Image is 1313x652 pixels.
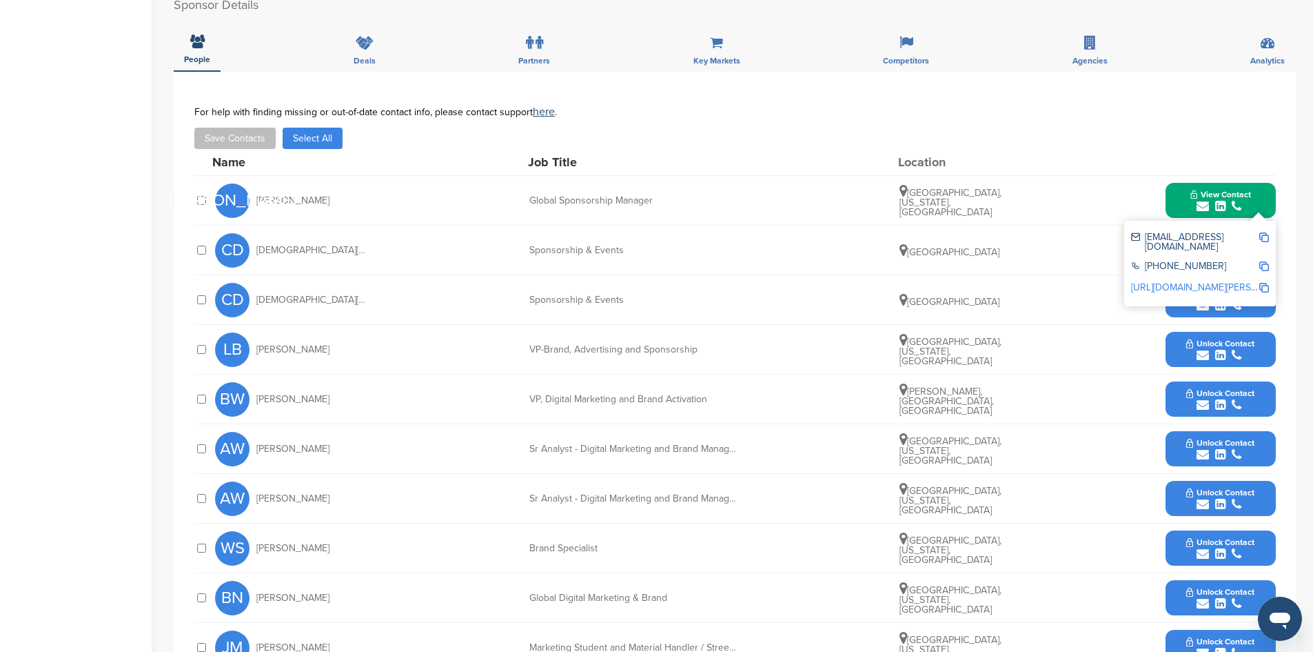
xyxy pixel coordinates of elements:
span: Unlock Contact [1186,488,1254,497]
span: BW [215,382,250,417]
span: Agencies [1072,57,1108,65]
div: For help with finding missing or out-of-date contact info, please contact support . [194,106,1276,117]
span: [GEOGRAPHIC_DATA], [US_STATE], [GEOGRAPHIC_DATA] [899,535,1001,566]
span: BN [215,581,250,615]
span: AW [215,482,250,516]
span: People [184,55,210,63]
div: VP-Brand, Advertising and Sponsorship [529,345,736,355]
span: [DEMOGRAPHIC_DATA][PERSON_NAME] [256,295,367,305]
button: Unlock Contact [1170,428,1271,470]
span: [PERSON_NAME] [256,444,329,454]
div: Global Sponsorship Manager [529,196,736,206]
span: CD [215,283,250,317]
span: [PERSON_NAME] [256,345,329,355]
div: Job Title [528,156,735,168]
div: Sr Analyst - Digital Marketing and Brand Management [529,494,736,504]
span: WS [215,531,250,566]
span: LB [215,333,250,367]
img: Copy [1259,261,1269,271]
span: [GEOGRAPHIC_DATA], [US_STATE], [GEOGRAPHIC_DATA] [899,187,1001,218]
span: [PERSON_NAME] [256,494,329,504]
span: [PERSON_NAME] [256,593,329,603]
a: here [533,105,555,119]
span: [GEOGRAPHIC_DATA] [899,296,999,308]
div: Location [898,156,1001,168]
button: Unlock Contact [1170,528,1271,569]
span: Unlock Contact [1186,388,1254,398]
div: VP, Digital Marketing and Brand Activation [529,395,736,404]
div: [EMAIL_ADDRESS][DOMAIN_NAME] [1131,233,1259,252]
span: Analytics [1250,57,1285,65]
span: Competitors [883,57,929,65]
span: [PERSON_NAME] [215,184,250,218]
span: [GEOGRAPHIC_DATA], [US_STATE], [GEOGRAPHIC_DATA] [899,584,1001,615]
span: Unlock Contact [1186,339,1254,348]
button: Unlock Contact [1170,577,1271,619]
img: Copy [1259,283,1269,293]
iframe: Button to launch messaging window [1258,597,1302,641]
div: Name [212,156,364,168]
span: Unlock Contact [1186,537,1254,547]
img: Copy [1259,233,1269,242]
span: [GEOGRAPHIC_DATA], [US_STATE], [GEOGRAPHIC_DATA] [899,336,1001,367]
span: [GEOGRAPHIC_DATA], [US_STATE], [GEOGRAPHIC_DATA] [899,435,1001,466]
span: CD [215,233,250,268]
button: Unlock Contact [1170,379,1271,420]
span: AW [215,432,250,466]
span: Key Markets [693,57,740,65]
div: Sr Analyst - Digital Marketing and Brand Management [529,444,736,454]
span: Unlock Contact [1186,587,1254,597]
span: Unlock Contact [1186,438,1254,448]
div: Sponsorship & Events [529,295,736,305]
span: [PERSON_NAME] [256,544,329,553]
span: Deals [354,57,376,65]
div: Global Digital Marketing & Brand [529,593,736,603]
button: View Contact [1174,180,1268,221]
span: [PERSON_NAME] [256,395,329,404]
span: [GEOGRAPHIC_DATA], [US_STATE], [GEOGRAPHIC_DATA] [899,485,1001,516]
span: [PERSON_NAME], [GEOGRAPHIC_DATA], [GEOGRAPHIC_DATA] [899,386,994,417]
span: [DEMOGRAPHIC_DATA][PERSON_NAME] [256,246,367,255]
span: Unlock Contact [1186,637,1254,646]
button: Unlock Contact [1170,478,1271,520]
div: Sponsorship & Events [529,246,736,255]
span: [GEOGRAPHIC_DATA] [899,246,999,258]
div: [PHONE_NUMBER] [1131,261,1259,273]
span: Partners [518,57,550,65]
div: Brand Specialist [529,544,736,553]
span: View Contact [1190,190,1251,199]
a: [URL][DOMAIN_NAME][PERSON_NAME] [1131,281,1299,293]
button: Save Contacts [194,128,276,149]
button: Select All [283,128,343,149]
button: Unlock Contact [1170,329,1271,371]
